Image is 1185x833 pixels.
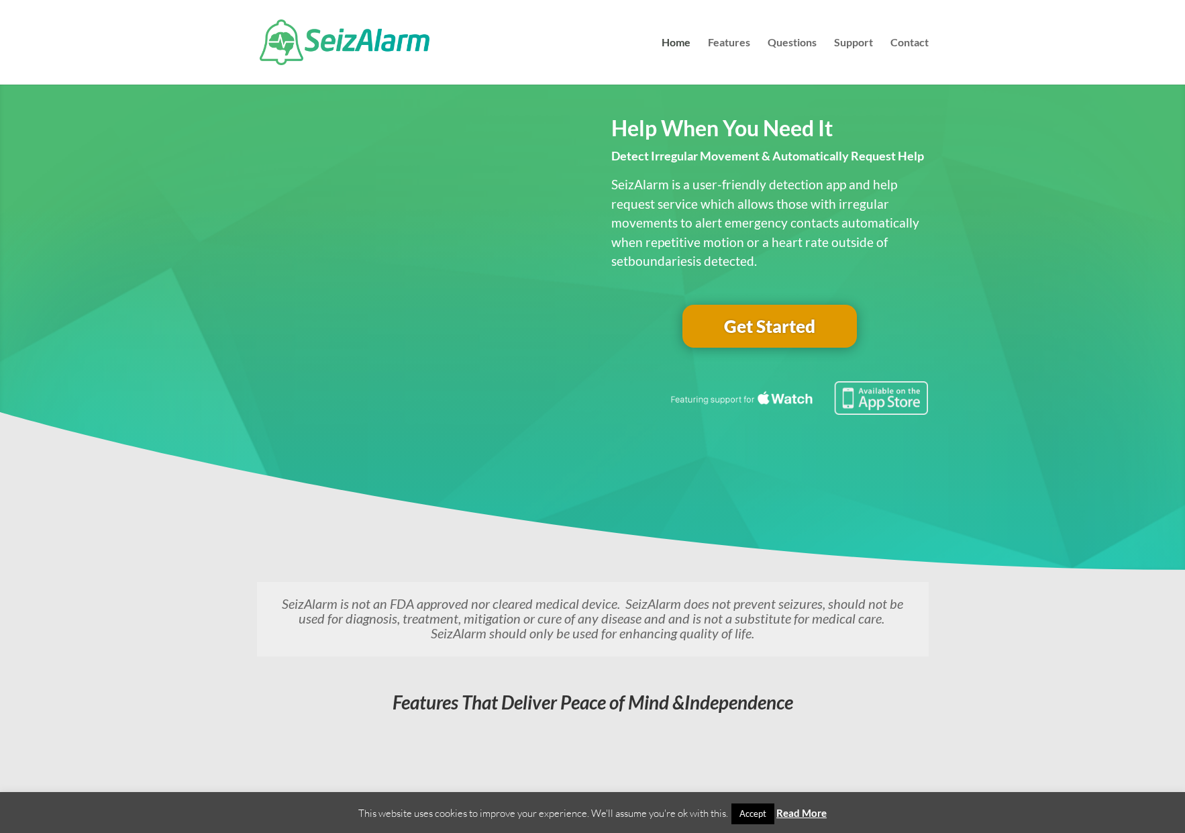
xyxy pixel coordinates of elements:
span: Help When You Need It [611,115,833,141]
span: Independence [684,691,793,714]
a: Featuring seizure detection support for the Apple Watch [668,402,929,418]
a: Home [662,38,690,85]
a: Read More [776,807,827,819]
a: Get Started [682,305,857,348]
span: boundaries [628,253,692,268]
a: Questions [768,38,817,85]
em: Features That Deliver Peace of Mind & [393,691,793,714]
a: Contact [890,38,929,85]
span: This website uses cookies to improve your experience. We'll assume you're ok with this. [358,807,827,820]
img: SeizAlarm [260,19,429,65]
a: Accept [731,803,774,824]
img: Seizure detection available in the Apple App Store. [668,381,929,415]
a: Features [708,38,750,85]
span: Detect Irregular Movement & Automatically Request Help [611,148,924,163]
em: SeizAlarm is not an FDA approved nor cleared medical device. SeizAlarm does not prevent seizures,... [282,595,903,641]
a: Support [834,38,873,85]
p: SeizAlarm is a user-friendly detection app and help request service which allows those with irreg... [611,175,929,271]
